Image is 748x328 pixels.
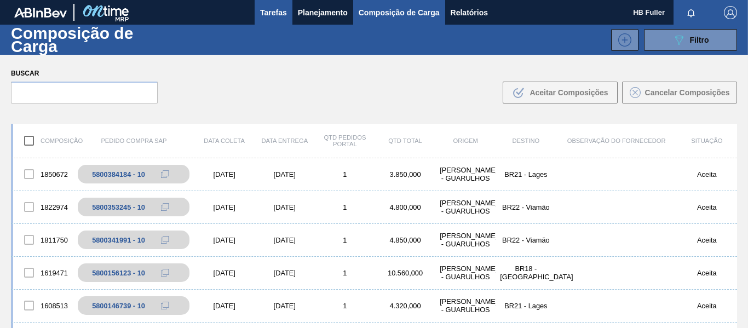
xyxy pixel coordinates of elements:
div: Data Entrega [255,137,315,144]
div: [DATE] [255,302,315,310]
div: BR22 - Viamão [496,236,556,244]
div: 4.800,000 [375,203,435,211]
div: Destino [496,137,556,144]
div: Qtd Pedidos Portal [315,134,375,147]
div: Copiar [154,200,176,214]
img: TNhmsLtSVTkK8tSr43FrP2fwEKptu5GPRR3wAAAABJRU5ErkJggg== [14,8,67,18]
div: 4.320,000 [375,302,435,310]
div: 1850672 [13,163,73,186]
div: 5800384184 - 10 [92,170,145,179]
div: 1 [315,302,375,310]
div: Nova Composição [606,29,638,51]
div: BR21 - Lages [496,170,556,179]
div: Aceita [677,170,737,179]
div: HB Fuller - GUARULHOS [435,264,496,281]
button: Notificações [674,5,709,20]
img: Logout [724,6,737,19]
div: Aceita [677,269,737,277]
div: [DATE] [255,236,315,244]
div: HB Fuller - GUARULHOS [435,199,496,215]
div: Qtd Total [375,137,435,144]
div: Origem [435,137,496,144]
div: 1 [315,203,375,211]
div: [DATE] [255,170,315,179]
span: Filtro [690,36,709,44]
div: [DATE] [194,236,255,244]
div: HB Fuller - GUARULHOS [435,232,496,248]
div: 5800341991 - 10 [92,236,145,244]
label: Buscar [11,66,158,82]
div: 3.850,000 [375,170,435,179]
div: [DATE] [194,302,255,310]
div: 1 [315,170,375,179]
span: Composição de Carga [359,6,440,19]
div: BR18 - Pernambuco [496,264,556,281]
div: Copiar [154,233,176,246]
button: Cancelar Composições [622,82,737,103]
div: 5800353245 - 10 [92,203,145,211]
div: 1608513 [13,294,73,317]
div: Copiar [154,299,176,312]
div: 10.560,000 [375,269,435,277]
div: 4.850,000 [375,236,435,244]
div: BR21 - Lages [496,302,556,310]
div: 1 [315,236,375,244]
div: [DATE] [194,203,255,211]
h1: Composição de Carga [11,27,180,52]
div: HB Fuller - GUARULHOS [435,166,496,182]
div: Copiar [154,266,176,279]
span: Cancelar Composições [645,88,730,97]
div: [DATE] [194,170,255,179]
span: Planejamento [298,6,348,19]
div: Data coleta [194,137,255,144]
div: 5800156123 - 10 [92,269,145,277]
div: 5800146739 - 10 [92,302,145,310]
span: Relatórios [451,6,488,19]
div: Composição [13,129,73,152]
button: Filtro [644,29,737,51]
div: 1619471 [13,261,73,284]
div: Copiar [154,168,176,181]
span: Aceitar Composições [530,88,608,97]
div: [DATE] [194,269,255,277]
div: Aceita [677,203,737,211]
div: Pedido Compra SAP [73,137,194,144]
div: [DATE] [255,203,315,211]
div: Aceita [677,302,737,310]
div: 1 [315,269,375,277]
span: Tarefas [260,6,287,19]
div: Aceita [677,236,737,244]
div: [DATE] [255,269,315,277]
div: Observação do Fornecedor [556,137,676,144]
div: 1822974 [13,195,73,218]
div: 1811750 [13,228,73,251]
div: Situação [677,137,737,144]
button: Aceitar Composições [503,82,618,103]
div: BR22 - Viamão [496,203,556,211]
div: HB Fuller - GUARULHOS [435,297,496,314]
